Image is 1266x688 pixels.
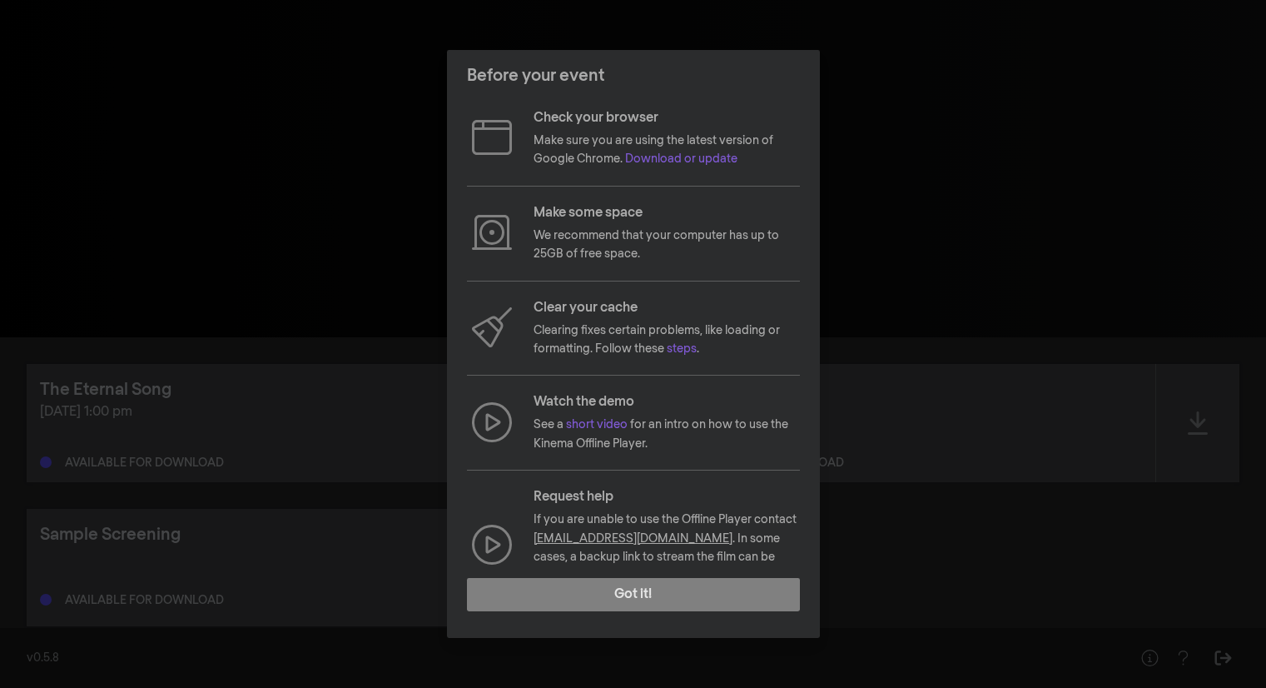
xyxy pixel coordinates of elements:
[534,108,800,128] p: Check your browser
[534,511,800,604] p: If you are unable to use the Offline Player contact . In some cases, a backup link to stream the ...
[467,578,800,611] button: Got it!
[534,322,800,359] p: Clearing fixes certain problems, like loading or formatting. Follow these .
[447,50,820,102] header: Before your event
[534,416,800,453] p: See a for an intro on how to use the Kinema Offline Player.
[625,153,737,165] a: Download or update
[534,298,800,318] p: Clear your cache
[534,203,800,223] p: Make some space
[534,392,800,412] p: Watch the demo
[534,227,800,264] p: We recommend that your computer has up to 25GB of free space.
[534,533,732,545] a: [EMAIL_ADDRESS][DOMAIN_NAME]
[534,487,800,507] p: Request help
[566,419,628,431] a: short video
[534,132,800,169] p: Make sure you are using the latest version of Google Chrome.
[667,343,697,355] a: steps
